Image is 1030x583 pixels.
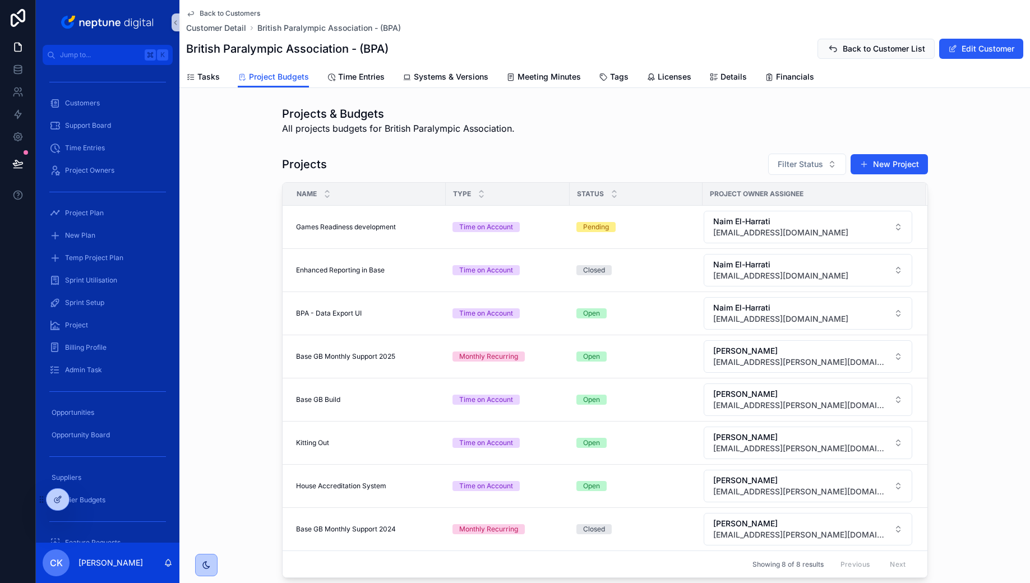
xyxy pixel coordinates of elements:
a: Opportunity Board [43,425,173,445]
a: Select Button [703,253,913,287]
a: BPA - Data Export UI [296,309,439,318]
a: New Plan [43,225,173,246]
span: Project [65,321,88,330]
span: Tasks [197,71,220,82]
a: Tags [599,67,629,89]
a: Time on Account [452,438,563,448]
span: Games Readiness development [296,223,396,232]
span: Status [577,189,604,198]
button: Select Button [704,297,912,330]
div: Open [583,395,600,405]
a: Supplier Budgets [43,490,173,510]
span: All projects budgets for British Paralympic Association. [282,122,515,135]
a: Closed [576,524,696,534]
div: Closed [583,265,605,275]
a: Billing Profile [43,337,173,358]
span: Billing Profile [65,343,107,352]
a: Closed [576,265,696,275]
a: Base GB Monthly Support 2025 [296,352,439,361]
span: Project Plan [65,209,104,218]
div: Monthly Recurring [459,524,518,534]
span: New Plan [65,231,95,240]
h1: Projects [282,156,327,172]
a: Select Button [703,426,913,460]
button: Select Button [768,154,846,175]
a: Project Plan [43,203,173,223]
span: Project Owner Assignee [710,189,803,198]
span: House Accreditation System [296,482,386,491]
a: Systems & Versions [403,67,488,89]
a: Select Button [703,340,913,373]
a: Project Budgets [238,67,309,88]
a: Time on Account [452,265,563,275]
div: Time on Account [459,222,513,232]
div: Time on Account [459,395,513,405]
span: Support Board [65,121,111,130]
span: Base GB Monthly Support 2025 [296,352,395,361]
span: Time Entries [338,71,385,82]
span: Tags [610,71,629,82]
button: Select Button [704,211,912,243]
a: Open [576,438,696,448]
span: CK [50,556,63,570]
span: [EMAIL_ADDRESS][DOMAIN_NAME] [713,227,848,238]
div: Open [583,351,600,362]
div: Monthly Recurring [459,351,518,362]
a: Project [43,315,173,335]
span: [EMAIL_ADDRESS][PERSON_NAME][DOMAIN_NAME] [713,529,889,540]
span: Systems & Versions [414,71,488,82]
a: Base GB Monthly Support 2024 [296,525,439,534]
a: Customer Detail [186,22,246,34]
span: [PERSON_NAME] [713,388,889,400]
a: Monthly Recurring [452,351,563,362]
a: Temp Project Plan [43,248,173,268]
span: [EMAIL_ADDRESS][PERSON_NAME][DOMAIN_NAME] [713,443,889,454]
p: [PERSON_NAME] [78,557,143,568]
a: Admin Task [43,360,173,380]
h1: Projects & Budgets [282,106,515,122]
span: Customers [65,99,100,108]
span: Financials [776,71,814,82]
span: Project Budgets [249,71,309,82]
span: Meeting Minutes [518,71,581,82]
span: Supplier Budgets [52,496,105,505]
span: Project Owners [65,166,114,175]
span: [PERSON_NAME] [713,432,889,443]
span: Details [720,71,747,82]
a: Pending [576,222,696,232]
span: BPA - Data Export UI [296,309,362,318]
a: Time on Account [452,481,563,491]
span: [EMAIL_ADDRESS][DOMAIN_NAME] [713,270,848,281]
a: Opportunities [43,402,173,423]
a: Open [576,351,696,362]
a: Time Entries [327,67,385,89]
span: Naim El-Harrati [713,216,848,227]
div: Open [583,308,600,318]
button: New Project [851,154,928,174]
span: K [158,50,167,59]
a: Time Entries [43,138,173,158]
a: Base GB Build [296,395,439,404]
span: Time Entries [65,144,105,152]
span: Filter Status [778,159,823,170]
span: Base GB Build [296,395,340,404]
span: Back to Customer List [843,43,925,54]
div: Open [583,438,600,448]
a: Financials [765,67,814,89]
span: [EMAIL_ADDRESS][PERSON_NAME][DOMAIN_NAME] [713,357,889,368]
button: Select Button [704,513,912,545]
div: Pending [583,222,609,232]
a: Monthly Recurring [452,524,563,534]
h1: British Paralympic Association - (BPA) [186,41,389,57]
span: [PERSON_NAME] [713,345,889,357]
button: Back to Customer List [817,39,935,59]
button: Select Button [704,254,912,286]
span: British Paralympic Association - (BPA) [257,22,401,34]
a: Licenses [646,67,691,89]
span: Kitting Out [296,438,329,447]
span: Licenses [658,71,691,82]
div: Time on Account [459,265,513,275]
a: Customers [43,93,173,113]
